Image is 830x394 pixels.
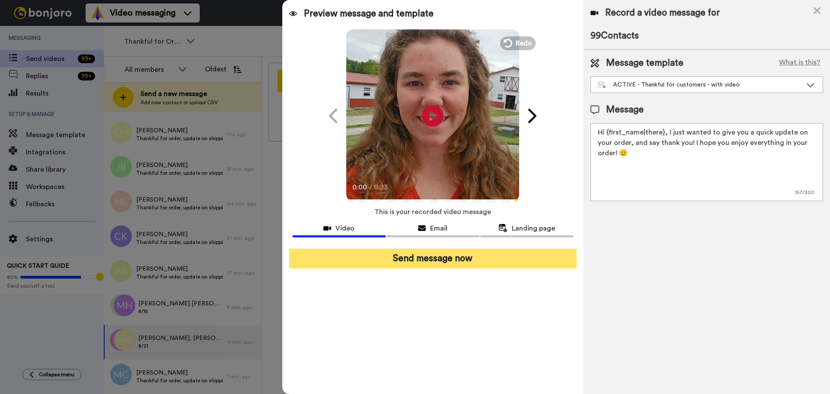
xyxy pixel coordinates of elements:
[598,80,802,89] div: ACTIVE - Thankful for customers - with video
[776,57,823,70] button: What is this?
[374,182,389,192] span: 0:23
[430,223,447,234] span: Email
[606,57,683,70] span: Message template
[335,223,354,234] span: Video
[606,103,644,116] span: Message
[591,123,823,201] textarea: Hi {first_name|there}, I just wanted to give you a quick update on your order, and say thank you!...
[598,82,606,89] img: nextgen-template.svg
[374,202,491,221] span: This is your recorded video message
[289,249,577,269] button: Send message now
[352,182,367,192] span: 0:00
[369,182,372,192] span: /
[512,223,555,234] span: Landing page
